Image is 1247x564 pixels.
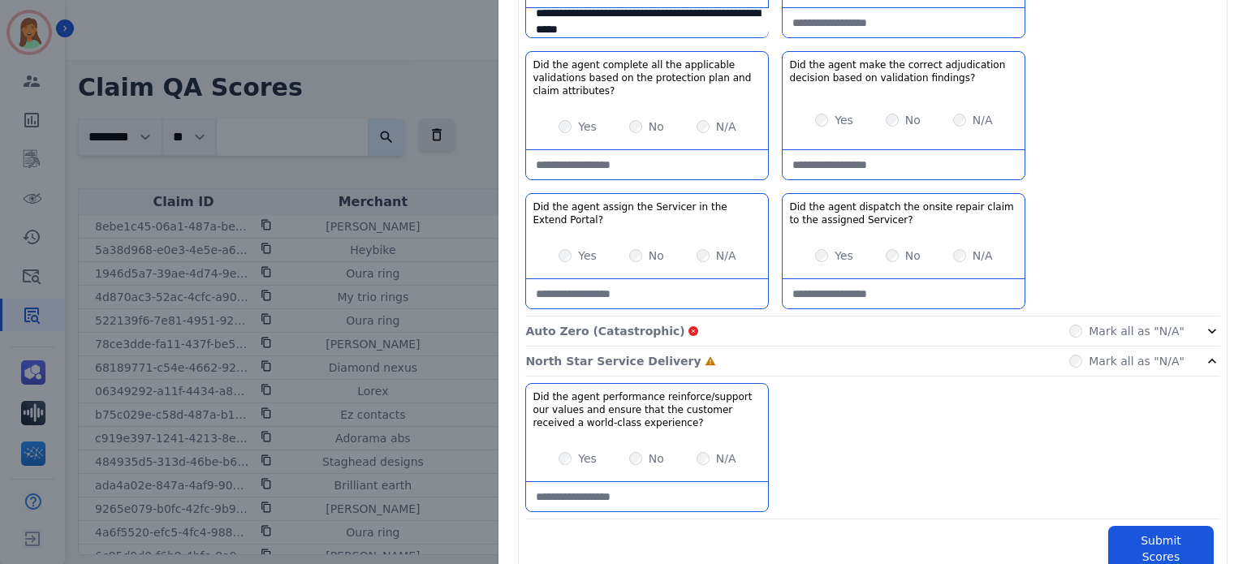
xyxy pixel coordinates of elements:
[525,353,701,369] p: North Star Service Delivery
[1089,323,1184,339] label: Mark all as "N/A"
[533,390,762,429] h3: Did the agent performance reinforce/support our values and ensure that the customer received a wo...
[578,450,597,467] label: Yes
[533,200,762,226] h3: Did the agent assign the Servicer in the Extend Portal?
[716,248,736,264] label: N/A
[716,450,736,467] label: N/A
[973,248,993,264] label: N/A
[835,248,853,264] label: Yes
[578,118,597,135] label: Yes
[533,58,762,97] h3: Did the agent complete all the applicable validations based on the protection plan and claim attr...
[905,112,921,128] label: No
[716,118,736,135] label: N/A
[905,248,921,264] label: No
[973,112,993,128] label: N/A
[649,450,664,467] label: No
[525,323,684,339] p: Auto Zero (Catastrophic)
[789,200,1018,226] h3: Did the agent dispatch the onsite repair claim to the assigned Servicer?
[835,112,853,128] label: Yes
[789,58,1018,84] h3: Did the agent make the correct adjudication decision based on validation findings?
[578,248,597,264] label: Yes
[1089,353,1184,369] label: Mark all as "N/A"
[649,118,664,135] label: No
[649,248,664,264] label: No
